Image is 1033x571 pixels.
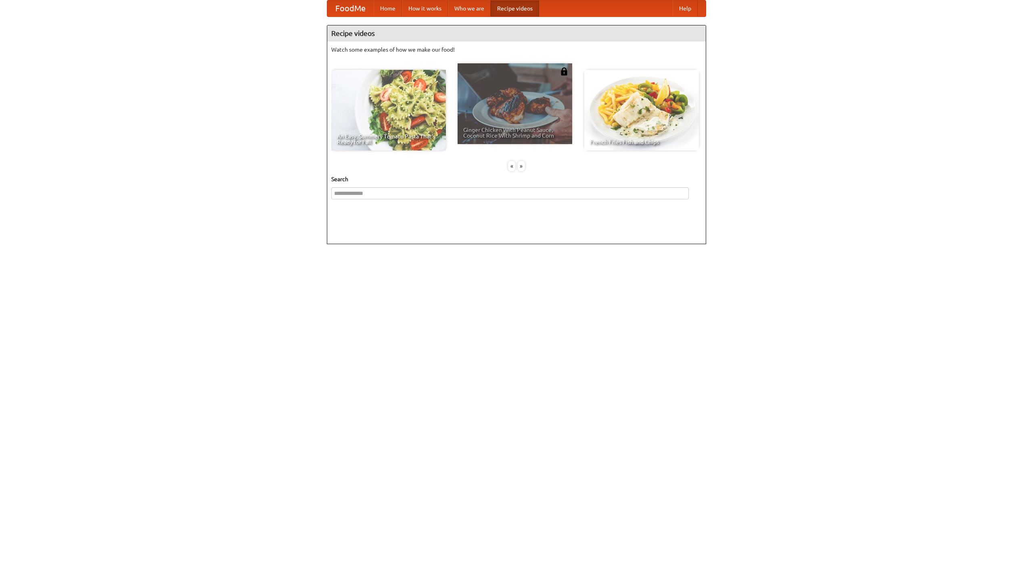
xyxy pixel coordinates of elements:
[491,0,539,17] a: Recipe videos
[673,0,698,17] a: Help
[337,134,440,145] span: An Easy, Summery Tomato Pasta That's Ready for Fall
[327,0,374,17] a: FoodMe
[402,0,448,17] a: How it works
[584,70,699,151] a: French Fries Fish and Chips
[331,175,702,183] h5: Search
[331,70,446,151] a: An Easy, Summery Tomato Pasta That's Ready for Fall
[374,0,402,17] a: Home
[327,25,706,42] h4: Recipe videos
[518,161,525,171] div: »
[560,67,568,75] img: 483408.png
[508,161,515,171] div: «
[331,46,702,54] p: Watch some examples of how we make our food!
[448,0,491,17] a: Who we are
[590,139,693,145] span: French Fries Fish and Chips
